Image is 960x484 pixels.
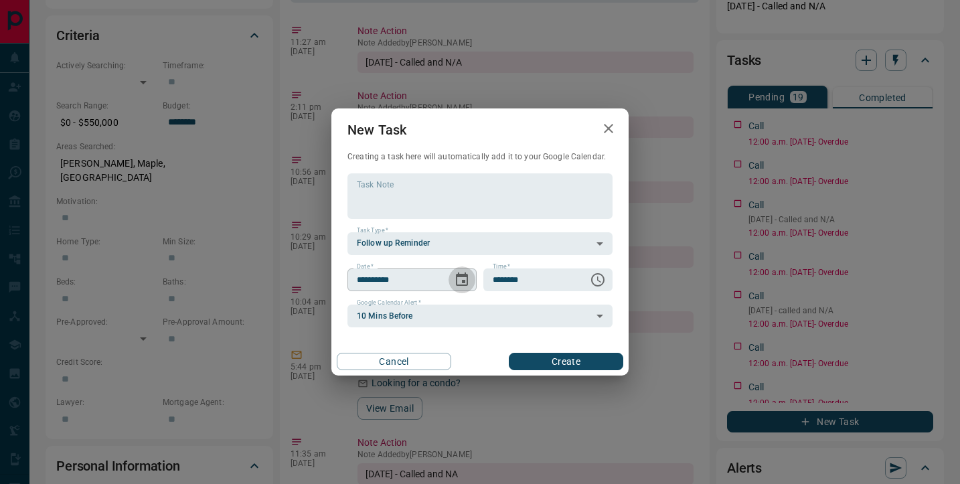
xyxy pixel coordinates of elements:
button: Create [509,353,623,370]
div: Follow up Reminder [347,232,613,255]
label: Task Type [357,226,388,235]
h2: New Task [331,108,422,151]
p: Creating a task here will automatically add it to your Google Calendar. [347,151,613,163]
label: Time [493,262,510,271]
div: 10 Mins Before [347,305,613,327]
label: Date [357,262,374,271]
button: Choose time, selected time is 6:00 AM [584,266,611,293]
button: Cancel [337,353,451,370]
label: Google Calendar Alert [357,299,421,307]
button: Choose date, selected date is Aug 16, 2025 [449,266,475,293]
